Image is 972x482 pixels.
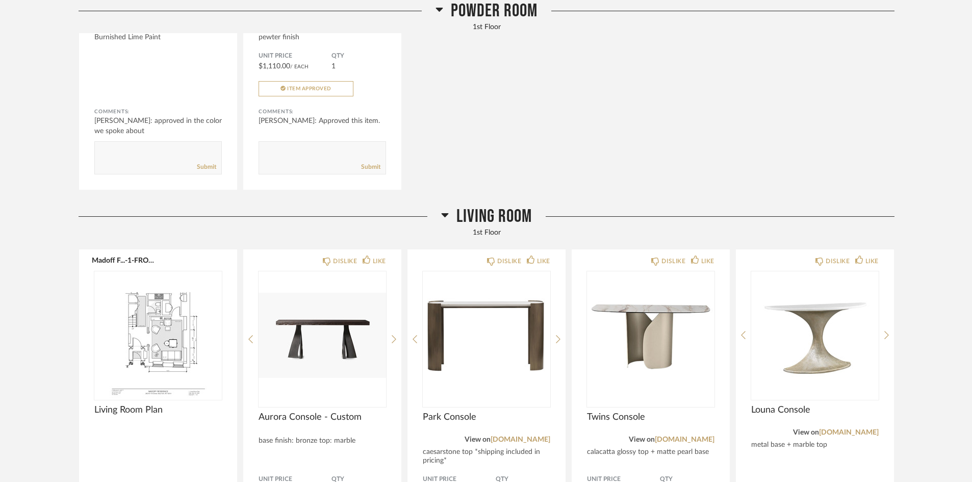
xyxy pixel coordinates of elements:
img: undefined [94,271,222,399]
span: Aurora Console - Custom [259,412,386,423]
div: LIKE [537,256,550,266]
div: caesarstone top *shipping included in pricing* [423,448,550,465]
div: Comments: [259,107,386,117]
button: Item Approved [259,81,353,96]
div: DISLIKE [497,256,521,266]
span: Living Room Plan [94,404,222,416]
span: View on [465,436,491,443]
a: [DOMAIN_NAME] [819,429,879,436]
span: 1 [331,63,336,70]
div: DISLIKE [333,256,357,266]
a: Submit [197,163,216,171]
span: Living Room [456,206,532,227]
span: Unit Price [259,52,331,60]
div: 1st Floor [79,22,894,33]
div: LIKE [701,256,714,266]
button: Madoff F...-1-FRONT.pdf [92,256,156,264]
div: 0 [259,271,386,399]
div: 0 [423,271,550,399]
a: [DOMAIN_NAME] [655,436,714,443]
a: [DOMAIN_NAME] [491,436,550,443]
div: LIKE [865,256,879,266]
div: 1st Floor [79,227,894,239]
img: undefined [423,271,550,399]
span: Louna Console [751,404,879,416]
img: undefined [751,271,879,399]
div: base finish: bronze top: marble [259,437,386,445]
span: Item Approved [287,86,331,91]
div: LIKE [373,256,386,266]
div: [PERSON_NAME]: approved in the color we spoke about [94,116,222,136]
div: [PERSON_NAME]: Approved this item. [259,116,386,126]
span: $1,110.00 [259,63,290,70]
div: pewter finish [259,33,386,42]
div: 0 [587,271,714,399]
div: Comments: [94,107,222,117]
img: undefined [259,271,386,399]
span: View on [629,436,655,443]
span: Twins Console [587,412,714,423]
span: Park Console [423,412,550,423]
span: QTY [331,52,386,60]
div: Burnished Lime Paint [94,33,222,42]
img: undefined [587,271,714,399]
div: DISLIKE [661,256,685,266]
span: View on [793,429,819,436]
div: DISLIKE [826,256,850,266]
span: / Each [290,64,309,69]
a: Submit [361,163,380,171]
div: calacatta glossy top + matte pearl base [587,448,714,456]
div: metal base + marble top [751,441,879,449]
